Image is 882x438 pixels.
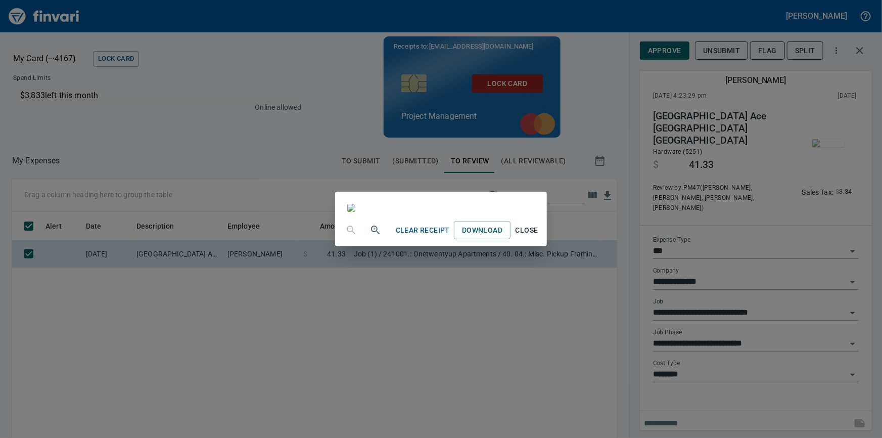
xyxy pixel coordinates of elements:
a: Download [454,221,510,240]
span: Download [462,224,502,237]
img: receipts%2Ftapani%2F2025-08-20%2FP4mXVDvgx8eZ7wjIUX58aasgcUk1__so3ibytaoNYlOB6CSbJo.jpg [347,204,355,212]
span: Close [515,224,539,237]
button: Close [510,221,543,240]
button: Clear Receipt [392,221,454,240]
span: Clear Receipt [396,224,450,237]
